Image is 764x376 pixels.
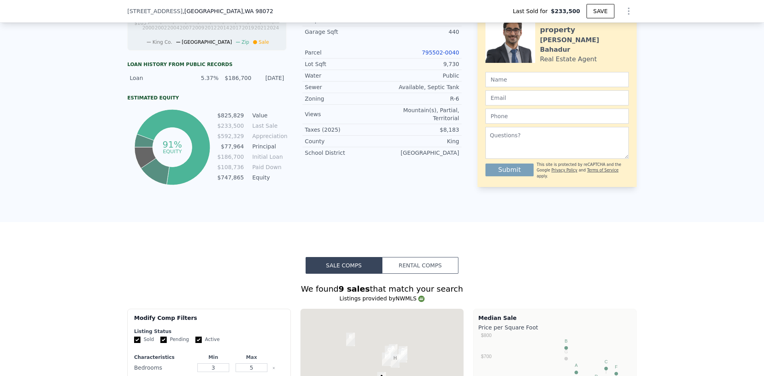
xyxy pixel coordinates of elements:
[192,25,205,31] tspan: 2009
[130,74,186,82] div: Loan
[485,164,534,176] button: Submit
[485,109,629,124] input: Phone
[134,20,146,26] tspan: $103
[134,328,284,335] div: Listing Status
[305,126,382,134] div: Taxes (2025)
[127,95,286,101] div: Estimated Equity
[217,111,244,120] td: $825,829
[305,83,382,91] div: Sewer
[160,337,167,343] input: Pending
[251,121,286,130] td: Last Sale
[217,132,244,140] td: $592,329
[217,25,229,31] tspan: 2014
[254,25,267,31] tspan: 2021
[382,95,459,103] div: R-6
[382,137,459,145] div: King
[127,61,286,68] div: Loan history from public records
[272,366,275,370] button: Clear
[382,83,459,91] div: Available, Septic Tank
[134,354,193,360] div: Characteristics
[195,336,220,343] label: Active
[418,296,425,302] img: NWMLS Logo
[134,362,193,373] div: Bedrooms
[134,336,154,343] label: Sold
[243,8,273,14] span: , WA 98072
[217,142,244,151] td: $77,964
[346,333,355,346] div: 18545 132nd Pl NE
[540,35,629,55] div: [PERSON_NAME] Bahadur
[398,349,407,362] div: 17839 151st Way NE
[305,137,382,145] div: County
[540,13,629,35] div: Ask about this property
[251,111,286,120] td: Value
[575,363,578,368] text: A
[481,354,492,359] text: $700
[223,74,251,82] div: $186,700
[234,354,269,360] div: Max
[127,7,183,15] span: [STREET_ADDRESS]
[217,173,244,182] td: $747,865
[385,346,394,359] div: 14521 NE 180th St
[485,90,629,105] input: Email
[513,7,551,15] span: Last Sold for
[251,163,286,171] td: Paid Down
[167,25,179,31] tspan: 2004
[182,39,232,45] span: [GEOGRAPHIC_DATA]
[305,49,382,56] div: Parcel
[565,339,567,343] text: B
[205,25,217,31] tspan: 2012
[391,354,400,368] div: 14707 NE 177th St
[552,168,577,172] a: Privacy Policy
[382,60,459,68] div: 9,730
[540,55,597,64] div: Real Estate Agent
[152,39,172,45] span: King Co.
[251,142,286,151] td: Principal
[382,126,459,134] div: $8,183
[180,25,192,31] tspan: 2007
[196,354,231,360] div: Min
[183,7,273,15] span: , [GEOGRAPHIC_DATA]
[382,72,459,80] div: Public
[478,322,631,333] div: Price per Square Foot
[251,152,286,161] td: Initial Loan
[217,121,244,130] td: $233,500
[217,163,244,171] td: $108,736
[230,25,242,31] tspan: 2017
[537,162,629,179] div: This site is protected by reCAPTCHA and the Google and apply.
[134,337,140,343] input: Sold
[251,132,286,140] td: Appreciation
[195,337,202,343] input: Active
[382,149,459,157] div: [GEOGRAPHIC_DATA]
[256,74,284,82] div: [DATE]
[305,72,382,80] div: Water
[259,39,269,45] span: Sale
[587,168,618,172] a: Terms of Service
[305,149,382,157] div: School District
[564,349,568,354] text: G
[382,28,459,36] div: 440
[127,283,637,294] div: We found that match your search
[160,336,189,343] label: Pending
[217,152,244,161] td: $186,700
[305,28,382,36] div: Garage Sqft
[163,148,182,154] tspan: equity
[481,333,492,338] text: $800
[621,3,637,19] button: Show Options
[162,140,182,150] tspan: 91%
[127,294,637,302] div: Listings provided by NWMLS
[389,344,398,358] div: 14606 NE 180th Pl
[155,25,167,31] tspan: 2002
[305,95,382,103] div: Zoning
[587,4,614,18] button: SAVE
[485,72,629,87] input: Name
[242,25,254,31] tspan: 2019
[142,25,155,31] tspan: 2000
[306,257,382,274] button: Sale Comps
[478,314,631,322] div: Median Sale
[267,25,279,31] tspan: 2024
[305,60,382,68] div: Lot Sqft
[382,106,459,122] div: Mountain(s), Partial, Territorial
[191,74,218,82] div: 5.37%
[606,370,607,374] text: I
[382,353,391,366] div: 14318 NE 178th St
